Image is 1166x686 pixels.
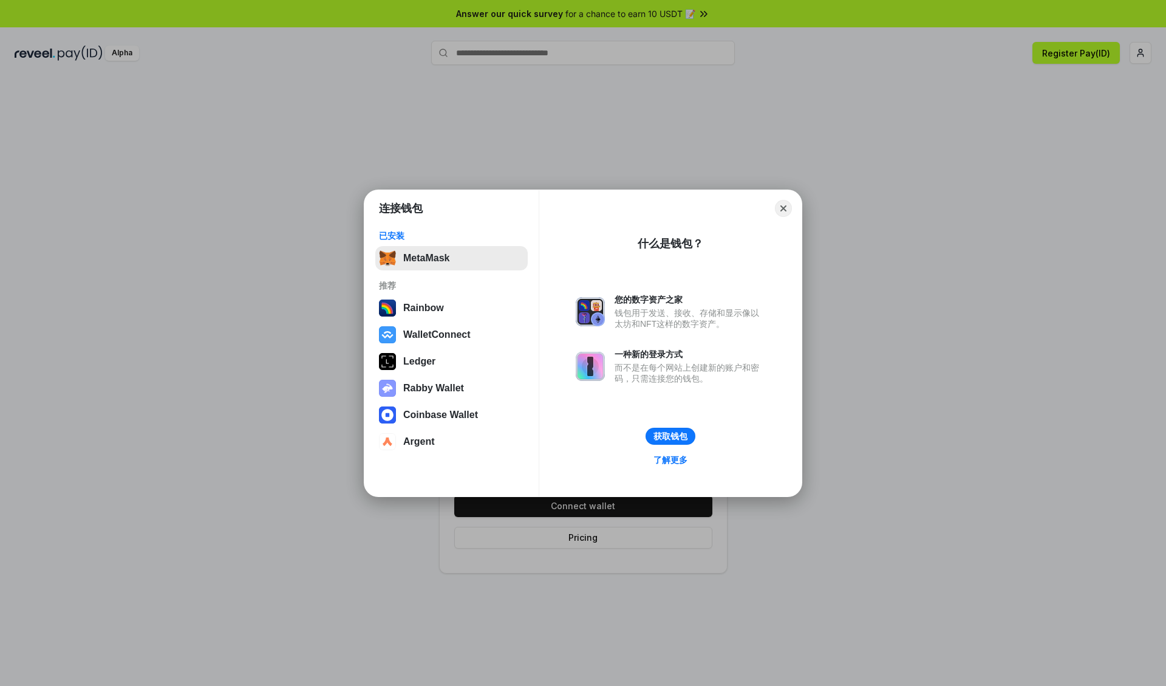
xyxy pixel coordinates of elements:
[379,201,423,216] h1: 连接钱包
[375,296,528,320] button: Rainbow
[653,431,687,442] div: 获取钱包
[403,303,444,314] div: Rainbow
[653,454,687,465] div: 了解更多
[379,353,396,370] img: svg+xml,%3Csvg%20xmlns%3D%22http%3A%2F%2Fwww.w3.org%2F2000%2Fsvg%22%20width%3D%2228%22%20height%3...
[379,326,396,343] img: svg+xml,%3Csvg%20width%3D%2228%22%20height%3D%2228%22%20viewBox%3D%220%200%2028%2028%22%20fill%3D...
[615,349,765,360] div: 一种新的登录方式
[379,433,396,450] img: svg+xml,%3Csvg%20width%3D%2228%22%20height%3D%2228%22%20viewBox%3D%220%200%2028%2028%22%20fill%3D...
[379,406,396,424] img: svg+xml,%3Csvg%20width%3D%2228%22%20height%3D%2228%22%20viewBox%3D%220%200%2028%2028%22%20fill%3D...
[375,376,528,400] button: Rabby Wallet
[379,280,524,291] div: 推荐
[646,428,695,445] button: 获取钱包
[638,236,703,251] div: 什么是钱包？
[379,300,396,317] img: svg+xml,%3Csvg%20width%3D%22120%22%20height%3D%22120%22%20viewBox%3D%220%200%20120%20120%22%20fil...
[775,200,792,217] button: Close
[379,380,396,397] img: svg+xml,%3Csvg%20xmlns%3D%22http%3A%2F%2Fwww.w3.org%2F2000%2Fsvg%22%20fill%3D%22none%22%20viewBox...
[375,403,528,427] button: Coinbase Wallet
[615,307,765,329] div: 钱包用于发送、接收、存储和显示像以太坊和NFT这样的数字资产。
[403,329,471,340] div: WalletConnect
[379,230,524,241] div: 已安装
[646,452,695,468] a: 了解更多
[615,362,765,384] div: 而不是在每个网站上创建新的账户和密码，只需连接您的钱包。
[403,410,478,420] div: Coinbase Wallet
[615,294,765,305] div: 您的数字资产之家
[375,349,528,374] button: Ledger
[375,246,528,270] button: MetaMask
[403,383,464,394] div: Rabby Wallet
[576,297,605,326] img: svg+xml,%3Csvg%20xmlns%3D%22http%3A%2F%2Fwww.w3.org%2F2000%2Fsvg%22%20fill%3D%22none%22%20viewBox...
[403,356,435,367] div: Ledger
[403,436,435,447] div: Argent
[379,250,396,267] img: svg+xml,%3Csvg%20fill%3D%22none%22%20height%3D%2233%22%20viewBox%3D%220%200%2035%2033%22%20width%...
[576,352,605,381] img: svg+xml,%3Csvg%20xmlns%3D%22http%3A%2F%2Fwww.w3.org%2F2000%2Fsvg%22%20fill%3D%22none%22%20viewBox...
[375,323,528,347] button: WalletConnect
[375,430,528,454] button: Argent
[403,253,449,264] div: MetaMask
